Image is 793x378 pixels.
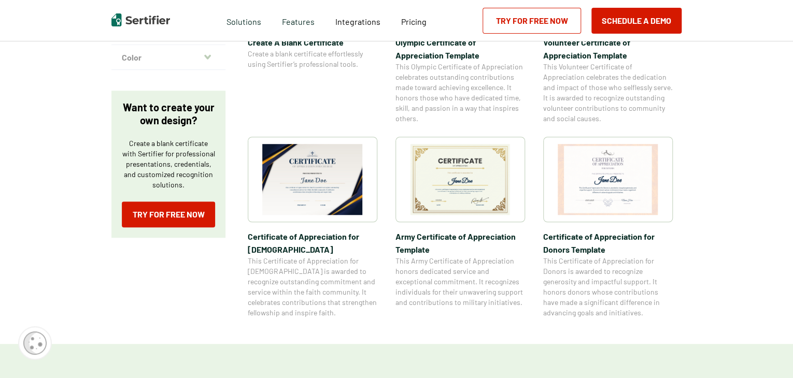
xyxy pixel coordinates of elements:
span: This Volunteer Certificate of Appreciation celebrates the dedication and impact of those who self... [543,62,673,124]
span: Pricing [401,17,427,26]
button: Color [111,45,225,70]
a: Certificate of Appreciation for Donors​ TemplateCertificate of Appreciation for Donors​ TemplateT... [543,137,673,318]
img: Army Certificate of Appreciation​ Template [410,144,511,215]
span: Certificate of Appreciation for Donors​ Template [543,230,673,256]
span: Certificate of Appreciation for [DEMOGRAPHIC_DATA]​ [248,230,377,256]
span: Create A Blank Certificate [248,36,377,49]
span: Create a blank certificate effortlessly using Sertifier’s professional tools. [248,49,377,69]
a: Army Certificate of Appreciation​ TemplateArmy Certificate of Appreciation​ TemplateThis Army Cer... [395,137,525,318]
img: Sertifier | Digital Credentialing Platform [111,13,170,26]
a: Try for Free Now [122,201,215,227]
button: Schedule a Demo [591,8,682,34]
span: Integrations [335,17,380,26]
span: This Olympic Certificate of Appreciation celebrates outstanding contributions made toward achievi... [395,62,525,124]
span: This Certificate of Appreciation for Donors is awarded to recognize generosity and impactful supp... [543,256,673,318]
span: Army Certificate of Appreciation​ Template [395,230,525,256]
a: Certificate of Appreciation for Church​Certificate of Appreciation for [DEMOGRAPHIC_DATA]​This Ce... [248,137,377,318]
img: Certificate of Appreciation for Church​ [262,144,363,215]
a: Pricing [401,14,427,27]
img: Cookie Popup Icon [23,331,47,355]
img: Certificate of Appreciation for Donors​ Template [558,144,658,215]
span: Features [282,14,315,27]
p: Want to create your own design? [122,101,215,127]
span: This Certificate of Appreciation for [DEMOGRAPHIC_DATA] is awarded to recognize outstanding commi... [248,256,377,318]
span: Olympic Certificate of Appreciation​ Template [395,36,525,62]
span: Volunteer Certificate of Appreciation Template [543,36,673,62]
span: This Army Certificate of Appreciation honors dedicated service and exceptional commitment. It rec... [395,256,525,308]
a: Integrations [335,14,380,27]
span: Solutions [226,14,261,27]
p: Create a blank certificate with Sertifier for professional presentations, credentials, and custom... [122,138,215,190]
a: Try for Free Now [483,8,581,34]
